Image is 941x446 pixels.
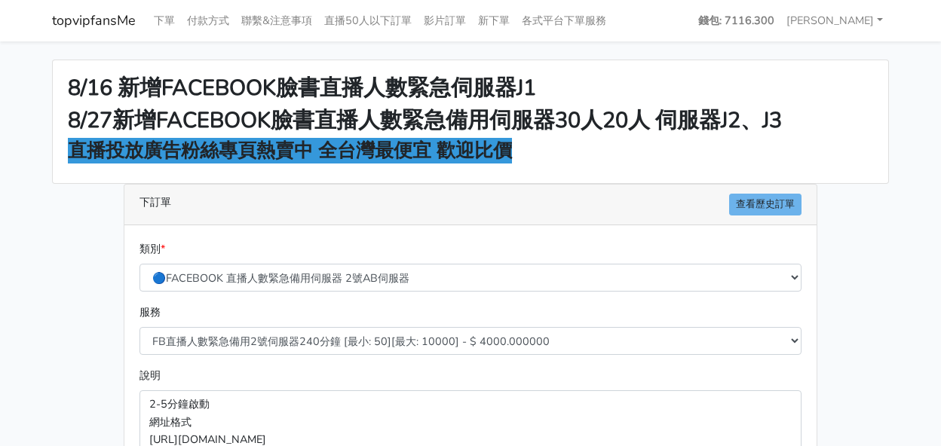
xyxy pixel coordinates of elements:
[318,6,418,35] a: 直播50人以下訂單
[68,138,512,163] strong: 直播投放廣告粉絲專頁熱賣中 全台灣最便宜 歡迎比價
[68,73,536,102] strong: 8/16 新增FACEBOOK臉書直播人數緊急伺服器J1
[235,6,318,35] a: 聯繫&注意事項
[780,6,889,35] a: [PERSON_NAME]
[181,6,235,35] a: 付款方式
[139,367,161,384] label: 說明
[692,6,780,35] a: 錢包: 7116.300
[68,105,782,135] strong: 8/27新增FACEBOOK臉書直播人數緊急備用伺服器30人20人 伺服器J2、J3
[52,6,136,35] a: topvipfansMe
[139,240,165,258] label: 類別
[148,6,181,35] a: 下單
[139,304,161,321] label: 服務
[516,6,612,35] a: 各式平台下單服務
[729,194,802,215] a: 查看歷史訂單
[472,6,516,35] a: 新下單
[124,185,817,225] div: 下訂單
[698,13,774,28] strong: 錢包: 7116.300
[418,6,472,35] a: 影片訂單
